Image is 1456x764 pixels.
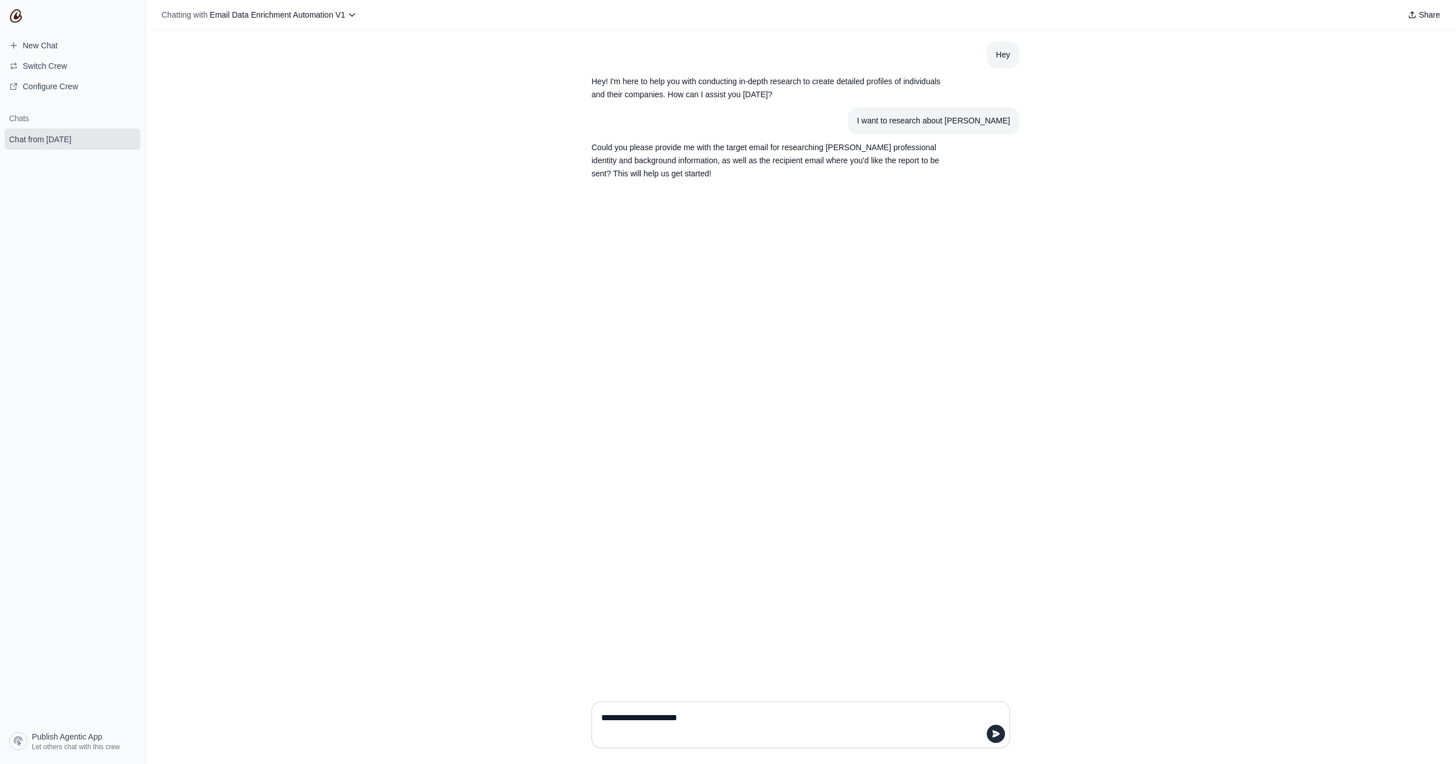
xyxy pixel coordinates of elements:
span: Configure Crew [23,81,78,92]
span: Share [1419,9,1440,20]
a: New Chat [5,36,140,55]
a: Publish Agentic App Let others chat with this crew [5,728,140,755]
button: Share [1403,7,1445,23]
div: I want to research about [PERSON_NAME] [857,114,1010,127]
img: CrewAI Logo [9,9,23,23]
span: Switch Crew [23,60,67,72]
div: Hey [996,48,1010,61]
span: Publish Agentic App [32,731,102,742]
span: Chat from [DATE] [9,134,71,145]
button: Chatting with Email Data Enrichment Automation V1 [157,7,361,23]
p: Hey! I'm here to help you with conducting in-depth research to create detailed profiles of indivi... [591,75,955,101]
section: User message [987,42,1019,68]
span: Let others chat with this crew [32,742,120,751]
span: Email Data Enrichment Automation V1 [210,10,345,19]
a: Chat from [DATE] [5,129,140,150]
span: New Chat [23,40,57,51]
span: Chatting with [162,9,208,20]
section: User message [848,108,1019,134]
button: Switch Crew [5,57,140,75]
section: Response [582,68,965,108]
section: Response [582,134,965,187]
p: Could you please provide me with the target email for researching [PERSON_NAME] professional iden... [591,141,955,180]
a: Configure Crew [5,77,140,96]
